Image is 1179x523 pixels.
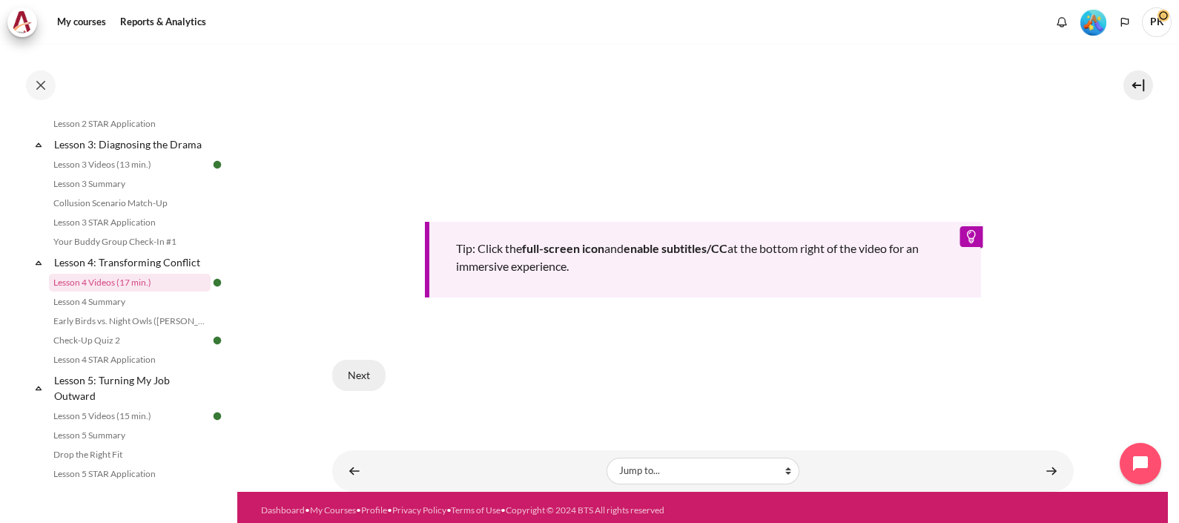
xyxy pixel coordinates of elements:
[31,137,46,152] span: Collapse
[310,504,356,516] a: My Courses
[1051,11,1073,33] div: Show notification window with no new notifications
[52,252,211,272] a: Lesson 4: Transforming Conflict
[49,446,211,464] a: Drop the Right Fit
[49,175,211,193] a: Lesson 3 Summary
[211,409,224,423] img: Done
[211,158,224,171] img: Done
[49,115,211,133] a: Lesson 2 STAR Application
[361,504,387,516] a: Profile
[451,504,501,516] a: Terms of Use
[332,360,386,391] button: Next
[52,7,111,37] a: My courses
[211,276,224,289] img: Done
[49,194,211,212] a: Collusion Scenario Match-Up
[340,456,369,485] a: ◄ Your Buddy Group Check-In #1
[261,504,305,516] a: Dashboard
[49,332,211,349] a: Check-Up Quiz 2
[261,504,747,517] div: • • • • •
[392,504,446,516] a: Privacy Policy
[522,241,604,255] b: full-screen icon
[31,381,46,395] span: Collapse
[1074,8,1112,36] a: Level #5
[1080,10,1106,36] img: Level #5
[506,504,664,516] a: Copyright © 2024 BTS All rights reserved
[49,233,211,251] a: Your Buddy Group Check-In #1
[52,370,211,406] a: Lesson 5: Turning My Job Outward
[49,312,211,330] a: Early Birds vs. Night Owls ([PERSON_NAME]'s Story)
[52,134,211,154] a: Lesson 3: Diagnosing the Drama
[1080,8,1106,36] div: Level #5
[49,214,211,231] a: Lesson 3 STAR Application
[49,293,211,311] a: Lesson 4 Summary
[49,465,211,483] a: Lesson 5 STAR Application
[49,274,211,292] a: Lesson 4 Videos (17 min.)
[425,222,981,297] div: Tip: Click the and at the bottom right of the video for an immersive experience.
[49,351,211,369] a: Lesson 4 STAR Application
[624,241,727,255] b: enable subtitles/CC
[12,11,33,33] img: Architeck
[1114,11,1136,33] button: Languages
[115,7,211,37] a: Reports & Analytics
[49,427,211,444] a: Lesson 5 Summary
[1142,7,1172,37] a: User menu
[7,7,44,37] a: Architeck Architeck
[49,156,211,174] a: Lesson 3 Videos (13 min.)
[1037,456,1066,485] a: Lesson 4 Summary ►
[31,255,46,270] span: Collapse
[211,334,224,347] img: Done
[49,407,211,425] a: Lesson 5 Videos (15 min.)
[1142,7,1172,37] span: PK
